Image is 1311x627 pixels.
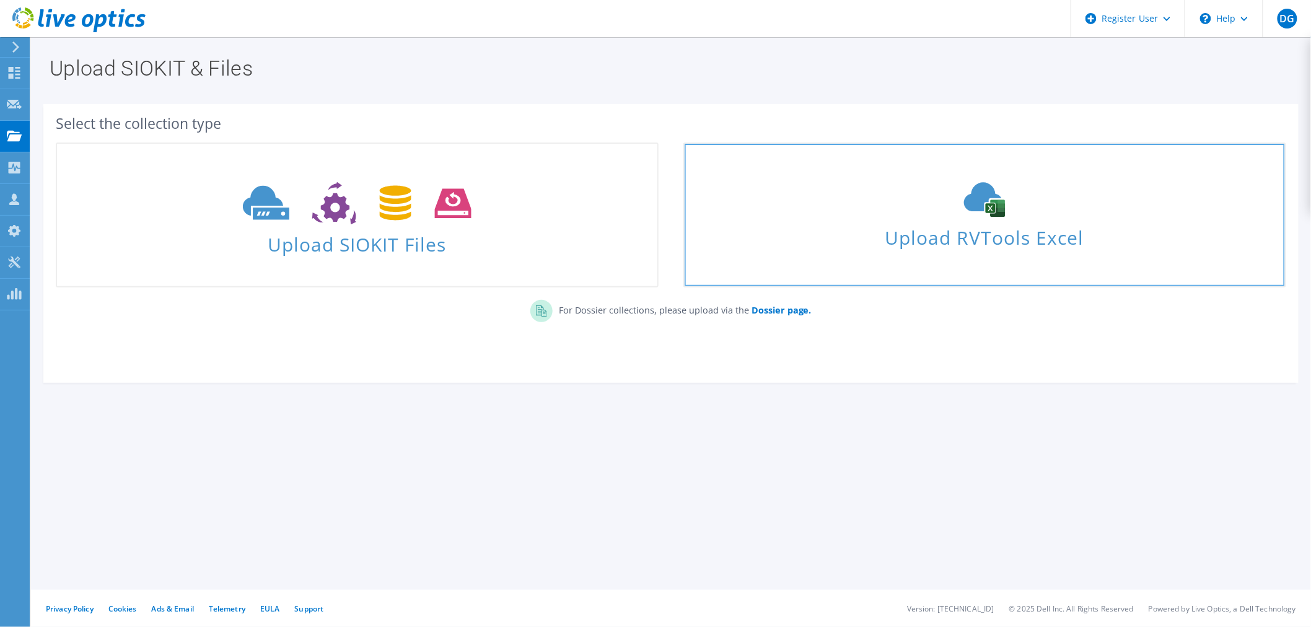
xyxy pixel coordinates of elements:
a: Upload SIOKIT Files [56,142,659,287]
a: Dossier page. [749,304,812,316]
h1: Upload SIOKIT & Files [50,58,1286,79]
li: © 2025 Dell Inc. All Rights Reserved [1009,603,1134,614]
a: Upload RVTools Excel [683,142,1286,287]
a: EULA [260,603,279,614]
a: Privacy Policy [46,603,94,614]
a: Telemetry [209,603,245,614]
li: Powered by Live Optics, a Dell Technology [1149,603,1296,614]
a: Cookies [108,603,137,614]
span: Upload RVTools Excel [685,221,1285,248]
b: Dossier page. [752,304,812,316]
p: For Dossier collections, please upload via the [553,300,812,317]
svg: \n [1200,13,1211,24]
li: Version: [TECHNICAL_ID] [907,603,994,614]
span: Upload SIOKIT Files [57,227,657,254]
span: DG [1278,9,1297,28]
a: Ads & Email [152,603,194,614]
div: Select the collection type [56,116,1286,130]
a: Support [294,603,323,614]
